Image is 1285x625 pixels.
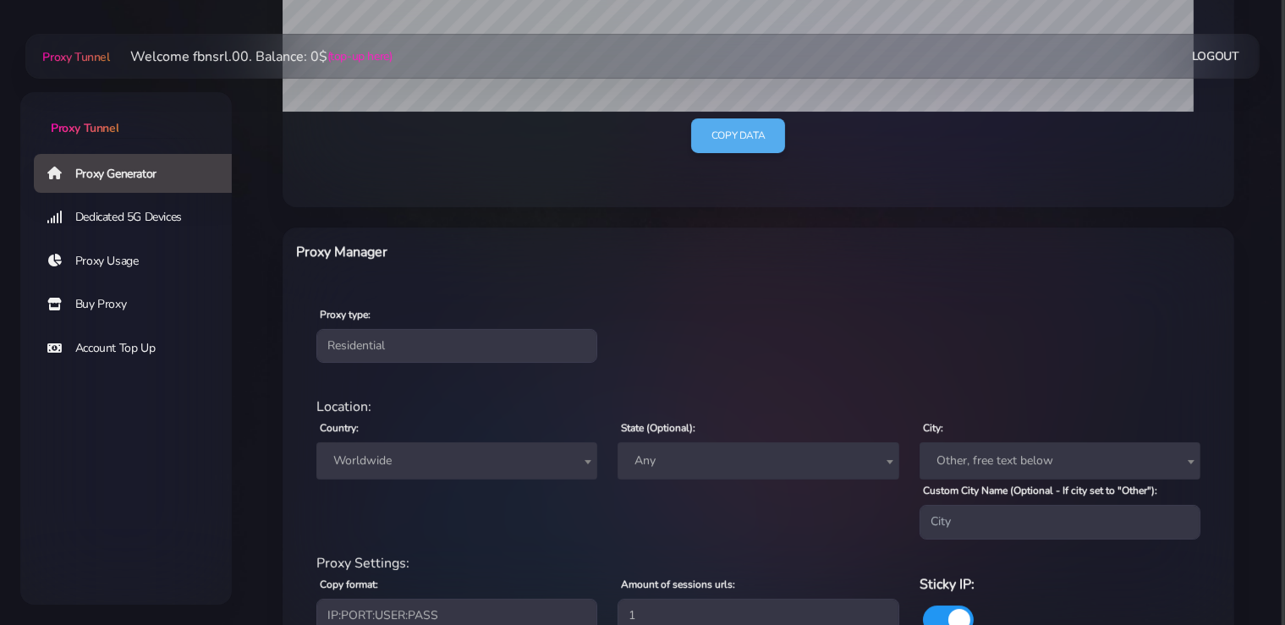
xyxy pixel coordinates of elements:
[51,120,118,136] span: Proxy Tunnel
[34,329,245,368] a: Account Top Up
[34,285,245,324] a: Buy Proxy
[20,92,232,137] a: Proxy Tunnel
[1203,543,1264,604] iframe: Webchat Widget
[920,573,1200,595] h6: Sticky IP:
[320,577,378,592] label: Copy format:
[296,241,827,263] h6: Proxy Manager
[306,397,1211,417] div: Location:
[320,307,371,322] label: Proxy type:
[1192,41,1239,72] a: Logout
[621,577,735,592] label: Amount of sessions urls:
[628,449,888,473] span: Any
[920,505,1200,539] input: City
[34,198,245,237] a: Dedicated 5G Devices
[110,47,393,67] li: Welcome fbnsrl.00. Balance: 0$
[327,47,393,65] a: (top-up here)
[930,449,1190,473] span: Other, free text below
[306,553,1211,573] div: Proxy Settings:
[320,420,359,436] label: Country:
[923,420,943,436] label: City:
[327,449,587,473] span: Worldwide
[920,442,1200,480] span: Other, free text below
[42,49,109,65] span: Proxy Tunnel
[618,442,898,480] span: Any
[316,442,597,480] span: Worldwide
[34,154,245,193] a: Proxy Generator
[923,483,1157,498] label: Custom City Name (Optional - If city set to "Other"):
[39,43,109,70] a: Proxy Tunnel
[621,420,695,436] label: State (Optional):
[691,118,785,153] a: Copy data
[34,242,245,281] a: Proxy Usage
